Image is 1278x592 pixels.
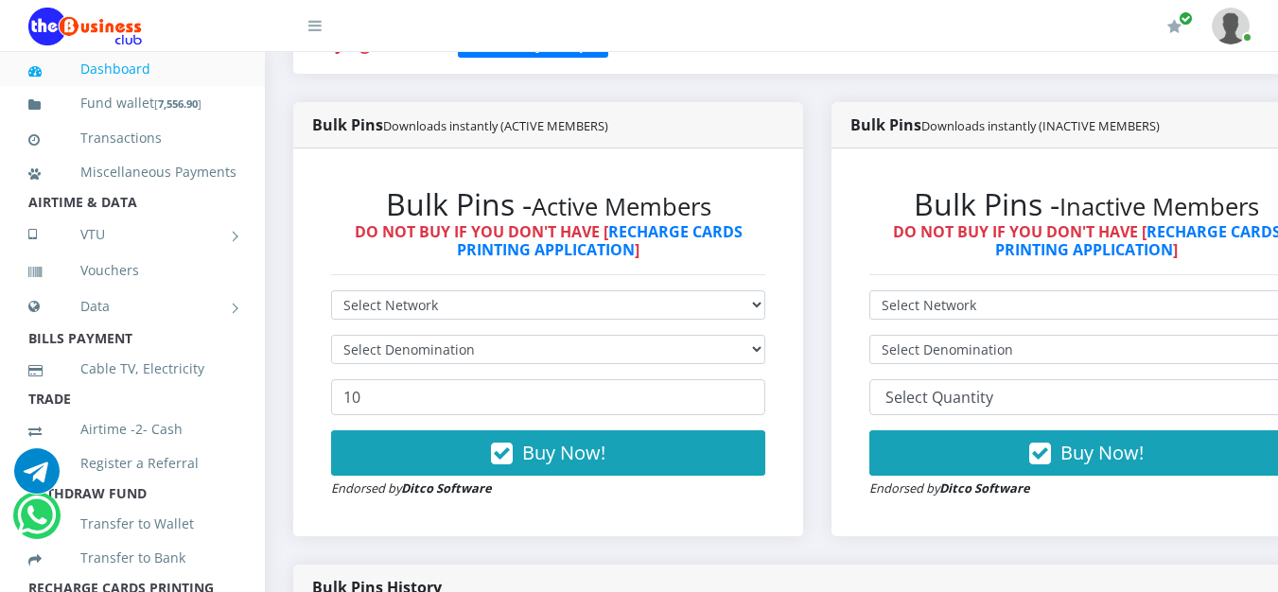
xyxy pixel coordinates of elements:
small: Downloads instantly (INACTIVE MEMBERS) [921,117,1160,134]
i: Renew/Upgrade Subscription [1167,19,1182,34]
a: Transactions [28,116,236,160]
small: Inactive Members [1059,190,1259,223]
a: Data [28,283,236,330]
a: Click to Buy Cheaper [458,32,608,55]
span: Renew/Upgrade Subscription [1179,11,1193,26]
strong: DO NOT BUY IF YOU DON'T HAVE [ ] [355,221,743,260]
small: [ ] [154,96,201,111]
small: Endorsed by [331,479,492,496]
a: Transfer to Bank [28,536,236,580]
a: Transfer to Wallet [28,502,236,546]
a: VTU [28,211,236,258]
img: User [1212,8,1250,44]
span: Buy Now! [522,440,605,465]
a: Fund wallet[7,556.90] [28,81,236,126]
a: Airtime -2- Cash [28,408,236,451]
a: Register a Referral [28,442,236,485]
input: Enter Quantity [331,379,765,415]
a: Miscellaneous Payments [28,150,236,194]
small: Active Members [532,190,711,223]
small: Endorsed by [869,479,1030,496]
strong: Bulk Pins [312,114,608,135]
strong: Bulk Pins [850,114,1160,135]
span: Buy Now! [1060,440,1144,465]
a: Chat for support [17,507,56,538]
a: Vouchers [28,249,236,292]
button: Buy Now! [331,430,765,476]
a: RECHARGE CARDS PRINTING APPLICATION [457,221,743,260]
a: Chat for support [14,462,60,494]
strong: Ditco Software [401,479,492,496]
b: 7,556.90 [158,96,198,111]
h2: Bulk Pins - [331,186,765,222]
a: Cable TV, Electricity [28,347,236,391]
img: Logo [28,8,142,45]
a: Dashboard [28,47,236,91]
strong: Ditco Software [939,479,1030,496]
small: Downloads instantly (ACTIVE MEMBERS) [383,117,608,134]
